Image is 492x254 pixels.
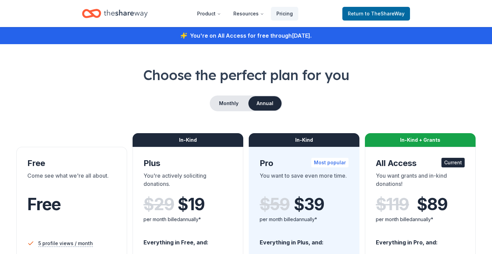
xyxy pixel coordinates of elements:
a: Pricing [271,7,298,21]
span: to TheShareWay [365,11,405,16]
div: All Access [376,158,465,169]
div: Everything in Pro, and: [376,232,465,247]
div: per month billed annually* [143,215,232,224]
div: Current [441,158,465,167]
div: Pro [260,158,348,169]
button: Resources [228,7,270,21]
span: $ 89 [417,195,447,214]
span: Return [348,10,405,18]
div: per month billed annually* [260,215,348,224]
button: Product [192,7,227,21]
span: 5 profile views / month [38,239,93,247]
span: $ 39 [294,195,324,214]
nav: Main [192,5,298,22]
div: You want to save even more time. [260,172,348,191]
span: Free [27,194,61,214]
div: per month billed annually* [376,215,465,224]
a: Home [82,5,148,22]
div: Most popular [311,158,348,167]
div: Everything in Plus, and: [260,232,348,247]
a: Returnto TheShareWay [342,7,410,21]
div: In-Kind [133,133,243,147]
div: You're actively soliciting donations. [143,172,232,191]
div: Come see what we're all about. [27,172,116,191]
button: Monthly [210,96,247,111]
div: Everything in Free, and: [143,232,232,247]
span: $ 19 [178,195,204,214]
button: Annual [248,96,282,111]
div: In-Kind [249,133,359,147]
h1: Choose the perfect plan for you [16,65,476,85]
div: Plus [143,158,232,169]
div: Free [27,158,116,169]
div: You want grants and in-kind donations! [376,172,465,191]
div: In-Kind + Grants [365,133,476,147]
